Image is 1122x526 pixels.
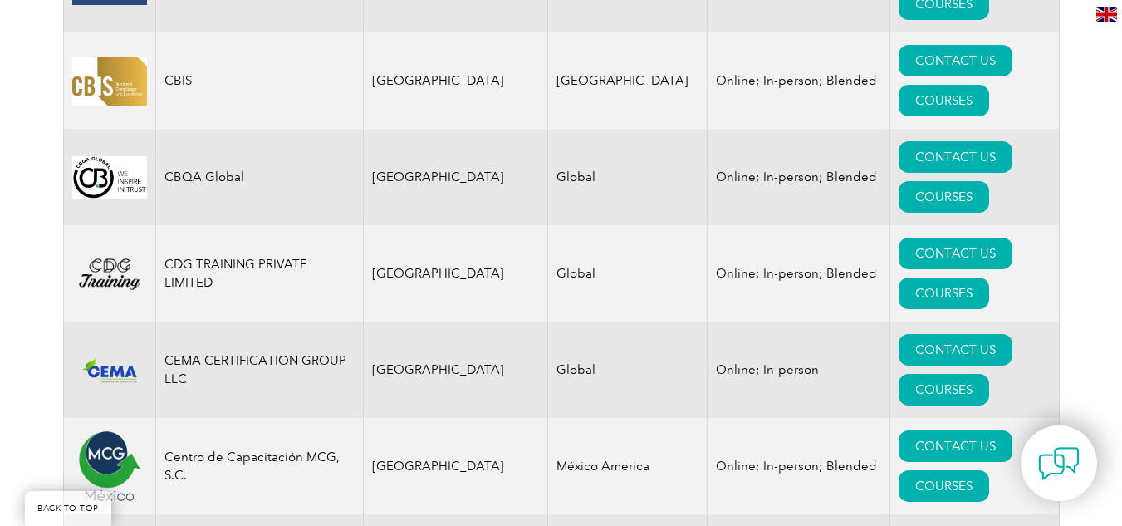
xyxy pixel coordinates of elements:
[72,156,147,199] img: 6f6ba32e-03e9-eb11-bacb-00224814b282-logo.png
[155,32,363,129] td: CBIS
[708,322,890,418] td: Online; In-person
[548,418,708,514] td: México America
[72,253,147,295] img: 25ebede5-885b-ef11-bfe3-000d3ad139cf-logo.png
[155,418,363,514] td: Centro de Capacitación MCG, S.C.
[363,418,548,514] td: [GEOGRAPHIC_DATA]
[899,45,1012,76] a: CONTACT US
[155,129,363,225] td: CBQA Global
[155,225,363,322] td: CDG TRAINING PRIVATE LIMITED
[548,129,708,225] td: Global
[1038,443,1080,484] img: contact-chat.png
[899,181,989,213] a: COURSES
[899,470,989,502] a: COURSES
[25,491,111,526] a: BACK TO TOP
[899,430,1012,462] a: CONTACT US
[708,32,890,129] td: Online; In-person; Blended
[899,238,1012,269] a: CONTACT US
[708,129,890,225] td: Online; In-person; Blended
[899,334,1012,366] a: CONTACT US
[899,278,989,309] a: COURSES
[548,32,708,129] td: [GEOGRAPHIC_DATA]
[899,374,989,406] a: COURSES
[363,225,548,322] td: [GEOGRAPHIC_DATA]
[548,225,708,322] td: Global
[548,322,708,418] td: Global
[708,418,890,514] td: Online; In-person; Blended
[363,129,548,225] td: [GEOGRAPHIC_DATA]
[363,322,548,418] td: [GEOGRAPHIC_DATA]
[72,429,147,504] img: 21edb52b-d01a-eb11-a813-000d3ae11abd-logo.png
[72,57,147,106] img: 07dbdeaf-5408-eb11-a813-000d3ae11abd-logo.jpg
[155,322,363,418] td: CEMA CERTIFICATION GROUP LLC
[1096,7,1117,22] img: en
[363,32,548,129] td: [GEOGRAPHIC_DATA]
[899,85,989,116] a: COURSES
[708,225,890,322] td: Online; In-person; Blended
[899,141,1012,173] a: CONTACT US
[72,351,147,389] img: f4e4f87f-e3f1-ee11-904b-002248931104-logo.png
